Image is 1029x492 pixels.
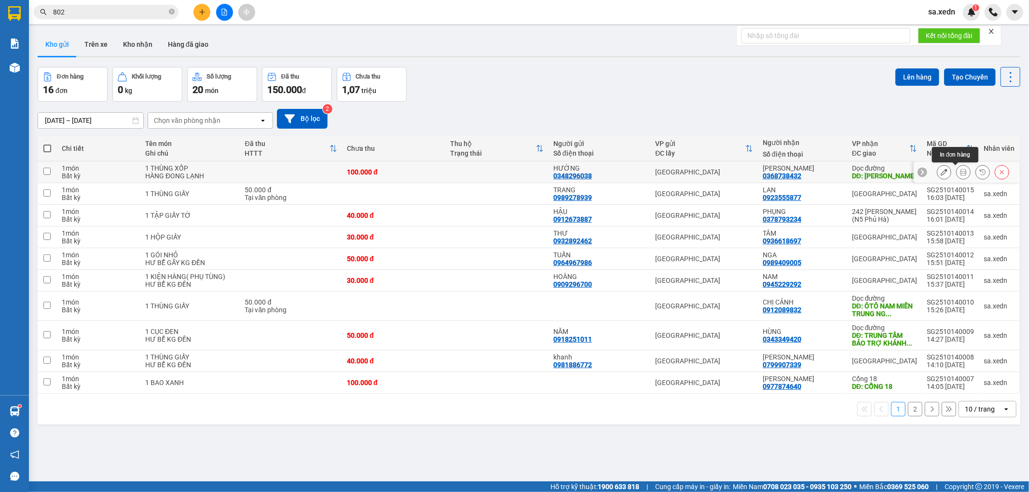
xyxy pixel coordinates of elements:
span: đơn [55,87,68,94]
div: [GEOGRAPHIC_DATA] [656,302,754,310]
th: Toggle SortBy [240,136,343,161]
div: 0989409005 [763,259,801,266]
div: TÂM [763,229,842,237]
div: 100.000 đ [347,379,440,386]
svg: open [1002,405,1010,413]
strong: 0708 023 035 - 0935 103 250 [763,483,851,491]
sup: 1 [973,4,979,11]
div: HÀNG ĐONG LẠNH [145,172,235,180]
div: 1 KIỆN HÀNG( PHỤ TÙNG) [145,273,235,280]
div: 40.000 đ [347,212,440,219]
div: 1 món [62,353,136,361]
span: Miền Nam [733,481,851,492]
div: Bất kỳ [62,306,136,314]
div: 0799907339 [763,361,801,369]
div: Tên món [145,140,235,147]
div: Ngày ĐH [927,149,966,157]
span: aim [243,9,250,15]
div: 242 [PERSON_NAME] (N5 Phủ Hà) [852,208,917,223]
div: LAN [763,186,842,194]
span: 1 [974,4,977,11]
img: warehouse-icon [10,406,20,416]
img: warehouse-icon [10,63,20,73]
sup: 2 [323,104,332,114]
div: Bất kỳ [62,335,136,343]
button: Chưa thu1,07 triệu [337,67,407,102]
div: VP nhận [852,140,909,147]
span: 0 [118,84,123,95]
button: file-add [216,4,233,21]
div: 30.000 đ [347,233,440,241]
span: message [10,472,19,481]
div: NAM [763,273,842,280]
span: caret-down [1011,8,1019,16]
div: Bất kỳ [62,237,136,245]
div: [GEOGRAPHIC_DATA] [656,357,754,365]
span: close [988,28,995,35]
div: Đã thu [245,140,330,147]
div: 15:51 [DATE] [927,259,974,266]
div: HƯ BỂ KG ĐỀN [145,280,235,288]
div: 0964967986 [553,259,592,266]
div: [GEOGRAPHIC_DATA] [656,332,754,339]
div: sa.xedn [984,357,1015,365]
div: HƯ BỂ GÃY KG ĐỀN [145,259,235,266]
div: Bất kỳ [62,361,136,369]
div: HƯỜNG [553,164,646,172]
div: Tại văn phòng [245,306,338,314]
span: close-circle [169,9,175,14]
img: logo.jpg [105,12,128,35]
div: ĐC lấy [656,149,746,157]
input: Nhập số tổng đài [741,28,910,43]
span: kg [125,87,132,94]
button: aim [238,4,255,21]
div: 0912673887 [553,215,592,223]
div: 1 THÙNG GIẤY [145,302,235,310]
div: 40.000 đ [347,357,440,365]
div: 0348296038 [553,172,592,180]
div: PHỤNG [763,208,842,215]
div: sa.xedn [984,233,1015,241]
div: SG2510140014 [927,208,974,215]
div: In đơn hàng [932,147,978,162]
button: Hàng đã giao [160,33,216,56]
div: 1 món [62,164,136,172]
div: 1 món [62,273,136,280]
div: 0936618697 [763,237,801,245]
div: 1 món [62,251,136,259]
div: 1 món [62,375,136,383]
div: SG2510140009 [927,328,974,335]
button: Khối lượng0kg [112,67,182,102]
div: SG2510140012 [927,251,974,259]
div: Ghi chú [145,149,235,157]
div: HOÀNG [553,273,646,280]
img: solution-icon [10,39,20,49]
strong: 0369 525 060 [887,483,929,491]
div: HTTT [245,149,330,157]
div: [GEOGRAPHIC_DATA] [852,255,917,263]
div: 1 BAO XANH [145,379,235,386]
b: Xe Đăng Nhân [12,62,42,107]
button: Tạo Chuyến [944,68,996,86]
div: HƯ BỂ KG ĐỀN [145,335,235,343]
sup: 1 [18,405,21,408]
div: 50.000 đ [347,255,440,263]
div: HÙNG [763,328,842,335]
div: Bất kỳ [62,383,136,390]
div: 1 GÓI NHỎ [145,251,235,259]
div: DĐ: TRUNG TÂM BẢO TRỢ KHÁNH SƠN [852,332,917,347]
div: 1 THÙNG GIẤY [145,353,235,361]
div: khanh [553,353,646,361]
div: [GEOGRAPHIC_DATA] [656,190,754,198]
div: 0368738432 [763,172,801,180]
div: Tại văn phòng [245,194,338,201]
div: SG2510140015 [927,186,974,194]
div: 50.000 đ [347,332,440,339]
div: 14:10 [DATE] [927,361,974,369]
div: 0977874640 [763,383,801,390]
div: VP gửi [656,140,746,147]
span: search [40,9,47,15]
div: Dọc đường [852,294,917,302]
div: 0918251011 [553,335,592,343]
div: LÂM NHI LÊ [763,375,842,383]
